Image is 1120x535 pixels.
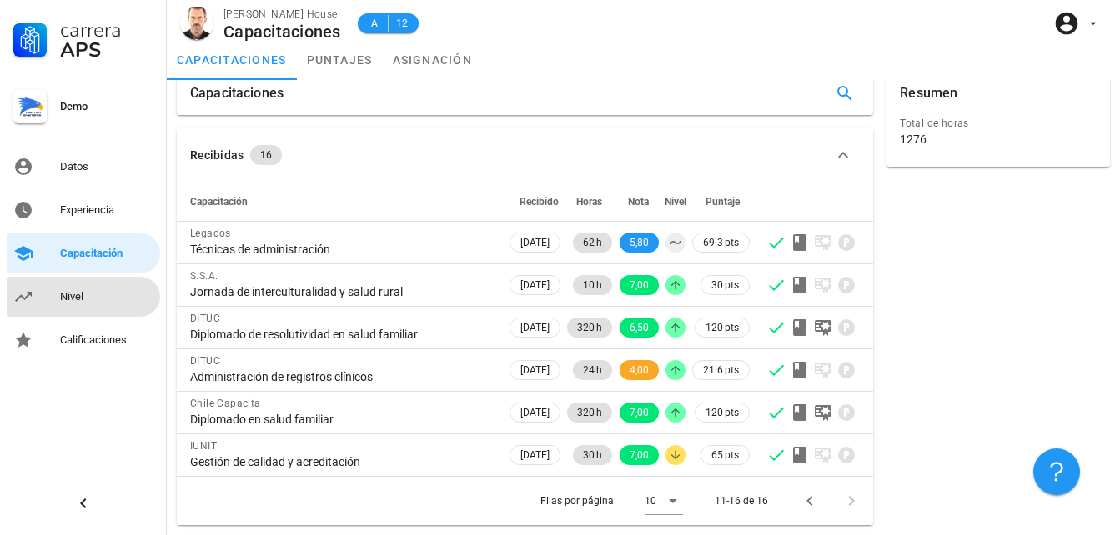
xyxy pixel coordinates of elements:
span: 65 pts [711,447,739,463]
div: Jornada de interculturalidad y salud rural [190,284,493,299]
span: 120 pts [706,404,739,421]
div: 10 [645,493,656,508]
span: [DATE] [520,403,550,422]
span: Recibido [520,196,559,207]
span: DITUC [190,355,220,367]
span: 69.3 pts [703,234,739,251]
div: Gestión de calidad y acreditación [190,454,493,469]
th: Puntaje [689,182,753,222]
th: Capacitación [177,182,506,222]
div: Diplomado en salud familiar [190,412,493,427]
div: Total de horas [900,115,1097,132]
th: Nivel [662,182,689,222]
a: Nivel [7,277,160,317]
span: 4,00 [630,360,649,380]
div: APS [60,40,153,60]
th: Recibido [506,182,564,222]
a: asignación [383,40,483,80]
div: Capacitación [60,247,153,260]
div: Técnicas de administración [190,242,493,257]
span: DITUC [190,312,220,324]
span: 6,50 [630,317,649,337]
span: 320 h [577,317,602,337]
div: Administración de registros clínicos [190,369,493,384]
span: 120 pts [706,319,739,336]
span: Nota [628,196,649,207]
span: [DATE] [520,276,550,294]
a: Calificaciones [7,320,160,360]
div: Recibidas [190,146,244,164]
span: IUNIT [190,440,217,452]
a: puntajes [297,40,383,80]
a: Experiencia [7,190,160,230]
a: capacitaciones [167,40,297,80]
span: [DATE] [520,233,550,252]
span: [DATE] [520,361,550,379]
div: Filas por página: [540,477,683,525]
th: Horas [564,182,615,222]
div: Datos [60,160,153,173]
span: 7,00 [630,402,649,422]
span: 62 h [583,232,602,252]
span: S.S.A. [190,270,218,282]
div: Diplomado de resolutividad en salud familiar [190,327,493,342]
span: Puntaje [706,196,740,207]
span: 12 [395,15,409,32]
span: Horas [576,196,602,207]
div: 10Filas por página: [645,487,683,514]
div: 1276 [900,132,927,147]
div: 11-16 de 16 [715,493,768,508]
span: 16 [260,145,272,165]
span: [DATE] [520,446,550,464]
span: Legados [190,227,231,239]
span: Capacitación [190,196,248,207]
div: Carrera [60,20,153,40]
div: Resumen [900,72,957,115]
div: Capacitaciones [190,72,284,115]
span: 30 h [583,445,602,465]
span: 10 h [583,275,602,295]
span: 320 h [577,402,602,422]
span: 5,80 [630,232,649,252]
span: [DATE] [520,318,550,337]
span: 21.6 pts [703,362,739,378]
span: 7,00 [630,275,649,295]
span: Chile Capacita [190,397,261,409]
div: Experiencia [60,203,153,217]
span: 24 h [583,360,602,380]
div: avatar [180,7,213,40]
div: Nivel [60,290,153,303]
div: Capacitaciones [223,22,341,41]
th: Nota [615,182,662,222]
a: Capacitación [7,233,160,273]
span: Nivel [665,196,686,207]
div: Demo [60,100,153,113]
div: Calificaciones [60,333,153,347]
button: Página anterior [795,486,825,516]
span: 30 pts [711,277,739,293]
div: [PERSON_NAME] House [223,6,341,22]
span: 7,00 [630,445,649,465]
a: Datos [7,147,160,187]
span: A [368,15,381,32]
button: Recibidas 16 [177,128,873,182]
